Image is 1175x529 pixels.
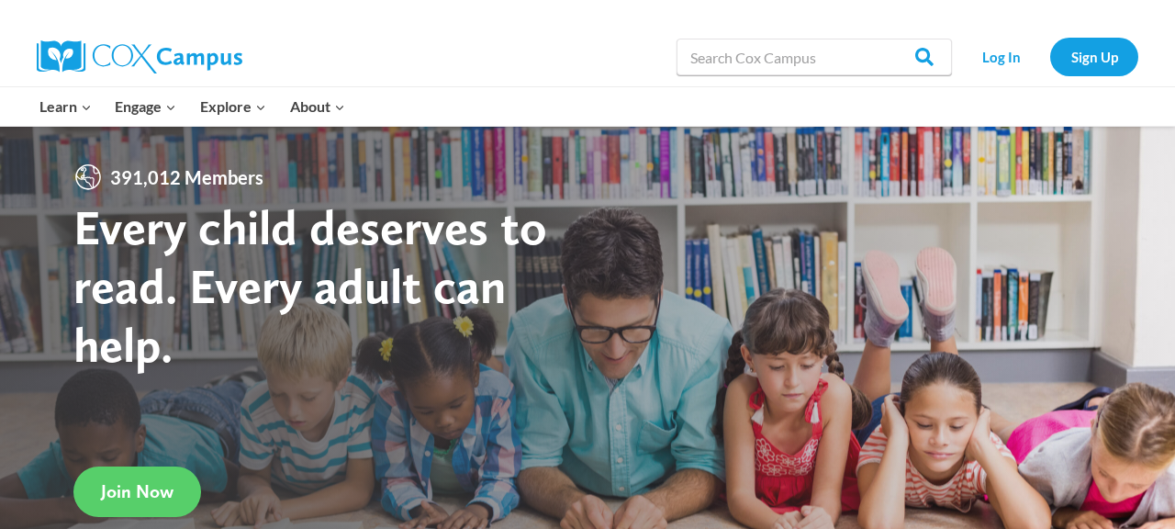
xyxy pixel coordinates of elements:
[37,40,242,73] img: Cox Campus
[290,95,345,118] span: About
[101,480,173,502] span: Join Now
[39,95,92,118] span: Learn
[73,467,201,517] a: Join Now
[28,87,356,126] nav: Primary Navigation
[200,95,266,118] span: Explore
[1050,38,1138,75] a: Sign Up
[961,38,1138,75] nav: Secondary Navigation
[103,163,271,192] span: 391,012 Members
[73,197,547,373] strong: Every child deserves to read. Every adult can help.
[677,39,952,75] input: Search Cox Campus
[961,38,1041,75] a: Log In
[115,95,176,118] span: Engage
